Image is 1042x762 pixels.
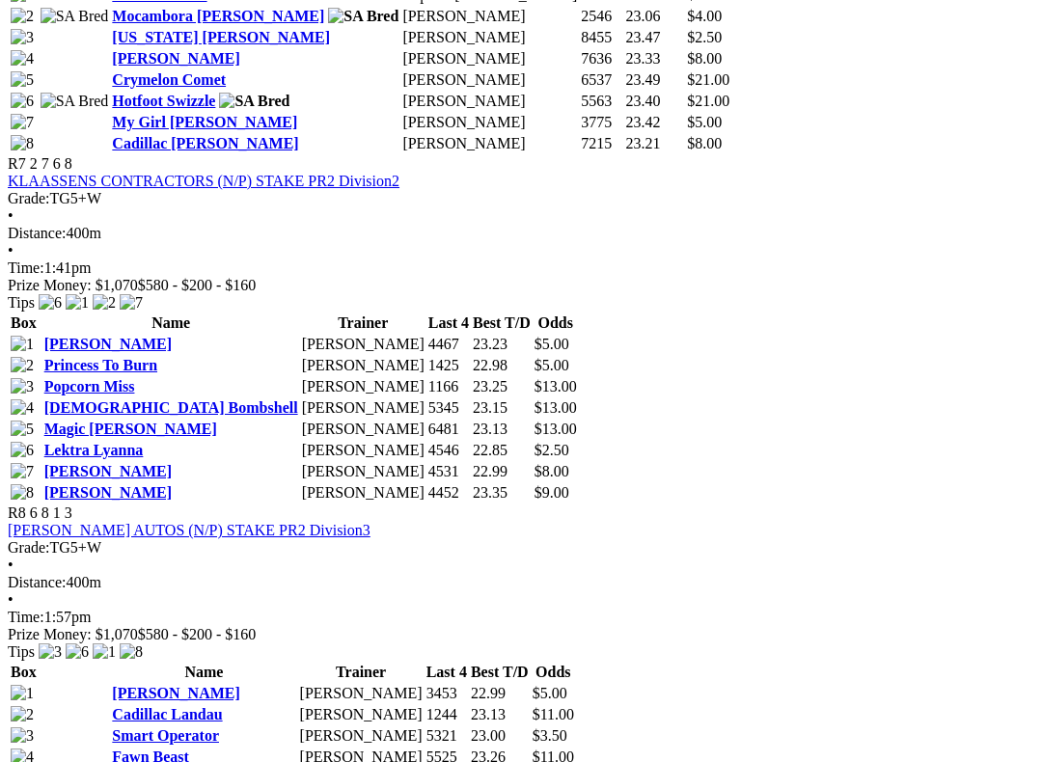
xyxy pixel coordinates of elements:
[301,313,425,333] th: Trainer
[301,483,425,503] td: [PERSON_NAME]
[44,336,172,352] a: [PERSON_NAME]
[580,28,622,47] td: 8455
[533,685,567,701] span: $5.00
[8,574,1034,591] div: 400m
[535,378,577,395] span: $13.00
[580,7,622,26] td: 2546
[138,277,257,293] span: $580 - $200 - $160
[580,49,622,68] td: 7636
[41,8,109,25] img: SA Bred
[401,28,578,47] td: [PERSON_NAME]
[401,134,578,153] td: [PERSON_NAME]
[39,294,62,312] img: 6
[219,93,289,110] img: SA Bred
[687,29,722,45] span: $2.50
[470,705,530,724] td: 23.13
[580,134,622,153] td: 7215
[112,8,324,24] a: Mocambora [PERSON_NAME]
[299,663,424,682] th: Trainer
[112,71,226,88] a: Crymelon Comet
[8,557,14,573] span: •
[11,685,34,702] img: 1
[11,442,34,459] img: 6
[427,335,470,354] td: 4467
[11,93,34,110] img: 6
[8,539,50,556] span: Grade:
[8,609,44,625] span: Time:
[401,113,578,132] td: [PERSON_NAME]
[93,294,116,312] img: 2
[120,294,143,312] img: 7
[687,50,722,67] span: $8.00
[625,134,685,153] td: 23.21
[427,356,470,375] td: 1425
[44,378,135,395] a: Popcorn Miss
[301,335,425,354] td: [PERSON_NAME]
[44,399,298,416] a: [DEMOGRAPHIC_DATA] Bombshell
[532,663,575,682] th: Odds
[472,483,532,503] td: 23.35
[425,684,468,703] td: 3453
[44,357,157,373] a: Princess To Burn
[625,7,685,26] td: 23.06
[30,155,72,172] span: 2 7 6 8
[8,225,66,241] span: Distance:
[580,113,622,132] td: 3775
[112,114,297,130] a: My Girl [PERSON_NAME]
[687,8,722,24] span: $4.00
[8,207,14,224] span: •
[11,399,34,417] img: 4
[427,441,470,460] td: 4546
[11,114,34,131] img: 7
[11,135,34,152] img: 8
[472,462,532,481] td: 22.99
[11,71,34,89] img: 5
[11,378,34,395] img: 3
[8,242,14,259] span: •
[8,259,44,276] span: Time:
[472,420,532,439] td: 23.13
[427,398,470,418] td: 5345
[11,336,34,353] img: 1
[401,7,578,26] td: [PERSON_NAME]
[328,8,398,25] img: SA Bred
[8,539,1034,557] div: TG5+W
[112,685,239,701] a: [PERSON_NAME]
[8,225,1034,242] div: 400m
[8,504,26,521] span: R8
[535,357,569,373] span: $5.00
[11,50,34,68] img: 4
[687,93,729,109] span: $21.00
[301,356,425,375] td: [PERSON_NAME]
[66,294,89,312] img: 1
[535,463,569,479] span: $8.00
[93,643,116,661] img: 1
[472,398,532,418] td: 23.15
[401,70,578,90] td: [PERSON_NAME]
[301,462,425,481] td: [PERSON_NAME]
[470,663,530,682] th: Best T/D
[44,442,144,458] a: Lektra Lyanna
[472,335,532,354] td: 23.23
[112,50,239,67] a: [PERSON_NAME]
[687,114,722,130] span: $5.00
[112,706,222,722] a: Cadillac Landau
[425,663,468,682] th: Last 4
[301,377,425,396] td: [PERSON_NAME]
[427,377,470,396] td: 1166
[625,70,685,90] td: 23.49
[11,664,37,680] span: Box
[111,663,296,682] th: Name
[41,93,109,110] img: SA Bred
[44,421,217,437] a: Magic [PERSON_NAME]
[8,190,50,206] span: Grade:
[535,484,569,501] span: $9.00
[427,462,470,481] td: 4531
[533,727,567,744] span: $3.50
[625,28,685,47] td: 23.47
[301,420,425,439] td: [PERSON_NAME]
[580,92,622,111] td: 5563
[112,29,330,45] a: [US_STATE] [PERSON_NAME]
[580,70,622,90] td: 6537
[30,504,72,521] span: 6 8 1 3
